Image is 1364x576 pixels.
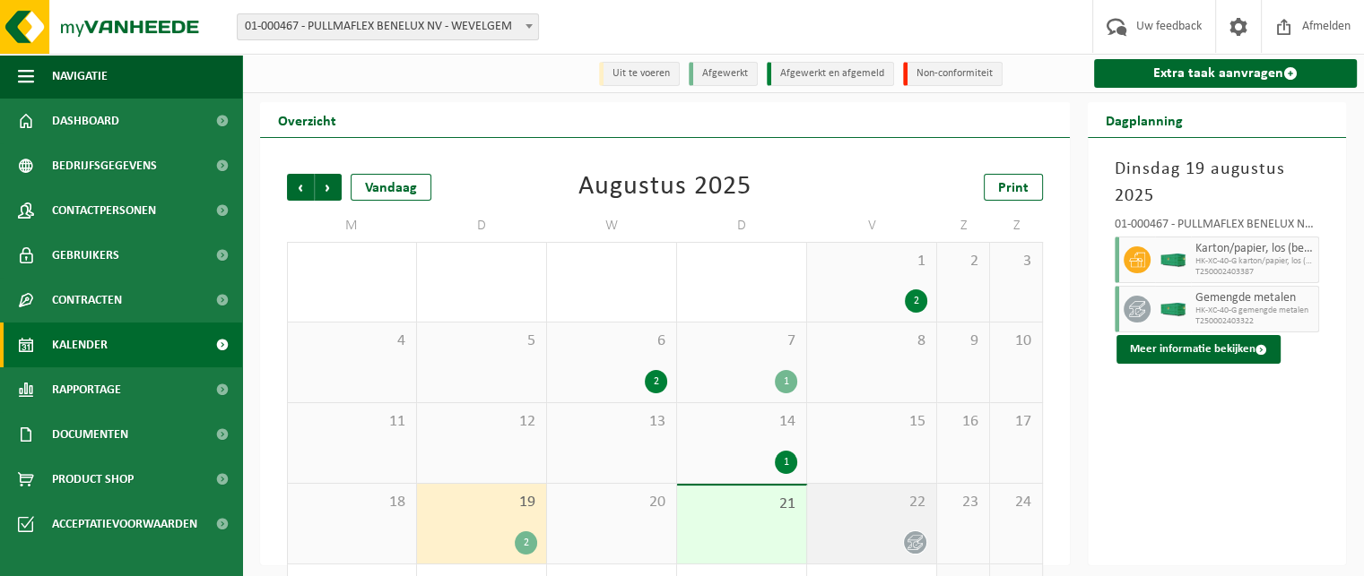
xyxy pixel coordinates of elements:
a: Extra taak aanvragen [1094,59,1357,88]
span: 01-000467 - PULLMAFLEX BENELUX NV - WEVELGEM [238,14,538,39]
span: 2 [946,252,980,271]
span: 4 [297,331,407,351]
span: 10 [999,331,1033,351]
span: 17 [999,412,1033,432]
span: 24 [999,493,1033,512]
span: Volgende [315,174,342,201]
span: 01-000467 - PULLMAFLEX BENELUX NV - WEVELGEM [237,13,539,40]
div: 1 [775,370,797,393]
span: Acceptatievoorwaarden [52,502,197,546]
span: Product Shop [52,457,134,502]
span: Contactpersonen [52,188,156,233]
span: HK-XC-40-G karton/papier, los (bedrijven) [1195,256,1314,267]
span: 6 [556,331,667,351]
span: Gebruikers [52,233,119,278]
span: 5 [426,331,537,351]
span: 15 [816,412,927,432]
span: Print [998,181,1029,195]
td: D [417,210,547,242]
span: Gemengde metalen [1195,291,1314,305]
span: 16 [946,412,980,432]
div: 2 [905,289,927,313]
a: Print [984,174,1043,201]
td: D [677,210,807,242]
td: M [287,210,417,242]
div: Vandaag [351,174,431,201]
div: Augustus 2025 [578,174,752,201]
span: 14 [686,412,797,432]
span: Bedrijfsgegevens [52,143,157,188]
td: V [807,210,937,242]
span: Dashboard [52,99,119,143]
span: 18 [297,493,407,512]
div: 1 [775,451,797,474]
span: 7 [686,331,797,351]
span: 23 [946,493,980,512]
span: HK-XC-40-G gemengde metalen [1195,305,1314,316]
td: Z [937,210,990,242]
div: 2 [515,531,537,555]
span: Contracten [52,278,122,322]
span: 3 [999,252,1033,271]
span: 13 [556,412,667,432]
img: HK-XC-40-GN-00 [1160,254,1186,267]
span: Rapportage [52,367,121,412]
span: T250002403387 [1195,267,1314,278]
span: 11 [297,412,407,432]
img: HK-XC-40-GN-00 [1160,303,1186,316]
span: Karton/papier, los (bedrijven) [1195,242,1314,256]
h2: Overzicht [260,102,354,137]
td: W [547,210,677,242]
li: Non-conformiteit [903,62,1003,86]
span: Vorige [287,174,314,201]
h3: Dinsdag 19 augustus 2025 [1115,156,1319,210]
li: Afgewerkt [689,62,758,86]
span: 12 [426,412,537,432]
li: Afgewerkt en afgemeld [767,62,894,86]
div: 2 [645,370,667,393]
span: 1 [816,252,927,271]
div: 01-000467 - PULLMAFLEX BENELUX NV - WEVELGEM [1115,219,1319,236]
button: Meer informatie bekijken [1116,335,1281,364]
li: Uit te voeren [599,62,680,86]
span: 9 [946,331,980,351]
span: T250002403322 [1195,316,1314,327]
td: Z [990,210,1043,242]
span: Documenten [52,412,128,457]
span: Kalender [52,322,108,367]
h2: Dagplanning [1088,102,1201,137]
span: 21 [686,494,797,514]
span: 8 [816,331,927,351]
span: Navigatie [52,54,108,99]
span: 22 [816,493,927,512]
span: 19 [426,493,537,512]
span: 20 [556,493,667,512]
